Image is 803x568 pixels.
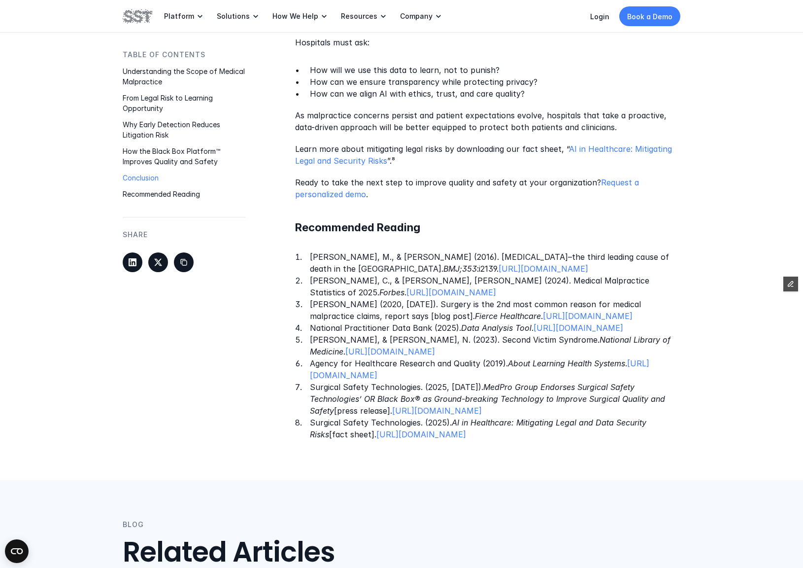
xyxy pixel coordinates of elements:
[123,119,246,140] p: Why Early Detection Reduces Litigation Risk
[123,189,246,199] p: Recommended Reading
[310,251,680,275] p: [PERSON_NAME], M., & [PERSON_NAME] (2016). [MEDICAL_DATA]–the third leading cause of death in the...
[123,519,144,530] p: Blog
[590,12,609,21] a: Login
[310,334,680,357] p: [PERSON_NAME], & [PERSON_NAME], N. (2023). Second Victim Syndrome. .
[123,229,148,240] p: SHARE
[295,220,680,235] h5: Recommended Reading
[310,382,668,416] em: MedPro Group Endorses Surgical Safety Technologies’ OR Black Box® as Ground-breaking Technology t...
[310,88,680,100] p: How can we align AI with ethics, trust, and care quality?
[627,11,672,22] p: Book a Demo
[443,264,477,274] em: BMJ;353
[619,6,680,26] a: Book a Demo
[534,323,623,333] a: [URL][DOMAIN_NAME]
[406,287,496,297] a: [URL][DOMAIN_NAME]
[123,66,246,87] p: Understanding the Scope of Medical Malpractice
[295,177,680,200] p: Ready to take the next step to improve quality and safety at your organization? .
[783,277,798,291] button: Edit Framer Content
[123,146,246,167] p: How the Black Box Platform™ Improves Quality and Safety
[499,264,588,274] a: [URL][DOMAIN_NAME]
[475,311,541,321] em: Fierce Healthcare
[123,8,152,25] img: SST logo
[310,298,680,322] p: [PERSON_NAME] (2020, [DATE]). Surgery is the 2nd most common reason for medical malpractice claim...
[341,12,377,21] p: Resources
[310,275,680,298] p: [PERSON_NAME], C., & [PERSON_NAME], [PERSON_NAME] (2024). Medical Malpractice Statistics of 2025. .
[310,76,680,88] p: How can we ensure transparency while protecting privacy?
[310,418,649,439] em: AI in Healthcare: Mitigating Legal and Data Security Risks
[217,12,250,21] p: Solutions
[461,323,532,333] em: Data Analysis Tool
[295,36,680,48] p: Hospitals must ask:
[376,429,466,439] a: [URL][DOMAIN_NAME]
[310,417,680,440] p: Surgical Safety Technologies. (2025). [fact sheet].
[123,93,246,113] p: From Legal Risk to Learning Opportunity
[5,539,29,563] button: Open CMP widget
[508,358,625,368] em: About Learning Health Systems
[295,143,680,167] p: Learn more about mitigating legal risks by downloading our fact sheet, “ ”.⁸
[345,347,435,356] a: [URL][DOMAIN_NAME]
[310,322,680,334] p: National Practitioner Data Bank (2025). .
[400,12,433,21] p: Company
[123,173,246,183] p: Conclusion
[392,406,482,416] a: [URL][DOMAIN_NAME]
[379,287,404,297] em: Forbes
[310,357,680,381] p: Agency for Healthcare Research and Quality (2019). .
[310,381,680,417] p: Surgical Safety Technologies. (2025, [DATE]). [press release].
[295,109,680,133] p: As malpractice concerns persist and patient expectations evolve, hospitals that take a proactive,...
[272,12,318,21] p: How We Help
[123,49,205,60] p: Table of Contents
[310,64,680,76] p: How will we use this data to learn, not to punish?
[164,12,194,21] p: Platform
[543,311,633,321] a: [URL][DOMAIN_NAME]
